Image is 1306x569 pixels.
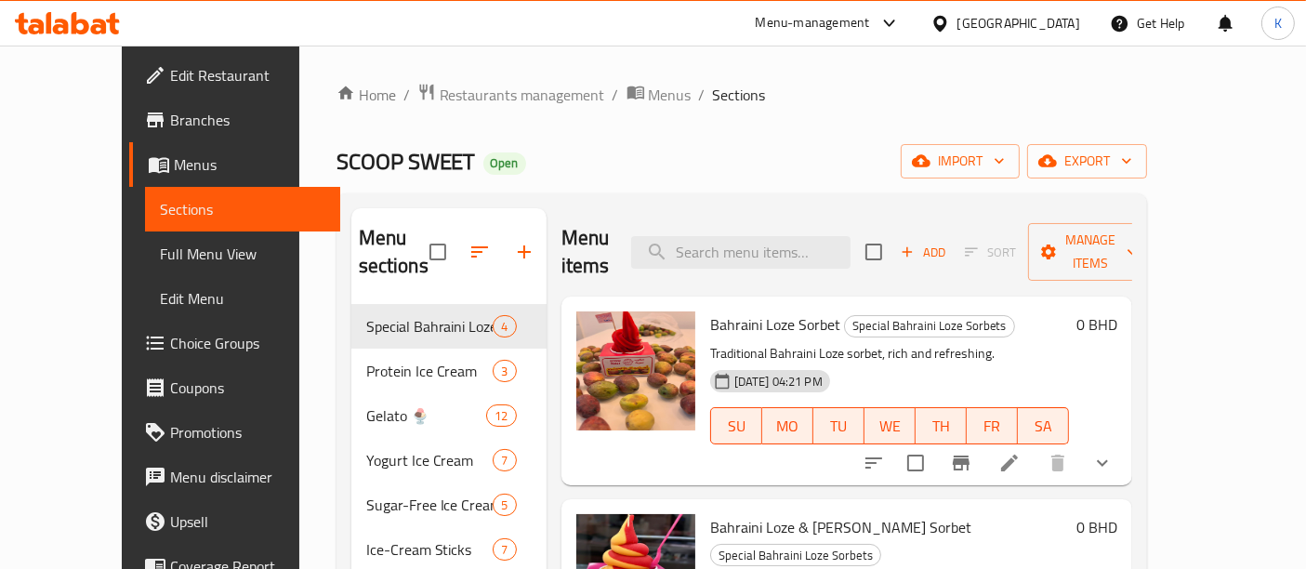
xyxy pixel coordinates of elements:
span: K [1274,13,1282,33]
h2: Menu sections [359,224,429,280]
input: search [631,236,851,269]
div: items [493,360,516,382]
div: Open [483,152,526,175]
div: Menu-management [756,12,870,34]
span: TU [821,413,857,440]
a: Home [336,84,396,106]
span: Menus [174,153,325,176]
span: Select section first [953,238,1028,267]
span: Select to update [896,443,935,483]
span: Edit Menu [160,287,325,310]
li: / [403,84,410,106]
span: Sections [160,198,325,220]
div: Yogurt Ice Cream7 [351,438,547,483]
div: Gelato 🍨12 [351,393,547,438]
a: Branches [129,98,340,142]
span: Select all sections [418,232,457,271]
a: Restaurants management [417,83,605,107]
svg: Show Choices [1091,452,1114,474]
span: 7 [494,541,515,559]
span: Sugar-Free Ice Cream (Sweetened with Stevia) [366,494,494,516]
div: Special Bahraini Loze Sorbets [710,544,881,566]
div: items [493,315,516,337]
a: Upsell [129,499,340,544]
span: Menus [649,84,692,106]
span: Bahraini Loze & [PERSON_NAME] Sorbet [710,513,971,541]
div: Protein Ice Cream3 [351,349,547,393]
button: FR [967,407,1018,444]
span: Restaurants management [440,84,605,106]
a: Menus [129,142,340,187]
a: Edit menu item [998,452,1021,474]
div: Sugar-Free Ice Cream (Sweetened with Stevia)5 [351,483,547,527]
div: items [493,494,516,516]
span: Choice Groups [170,332,325,354]
div: items [493,449,516,471]
button: import [901,144,1020,179]
button: delete [1036,441,1080,485]
h2: Menu items [561,224,610,280]
a: Choice Groups [129,321,340,365]
span: 7 [494,452,515,470]
button: Add section [502,230,547,274]
span: SCOOP SWEET [336,140,476,182]
span: MO [770,413,806,440]
button: SA [1018,407,1069,444]
span: Protein Ice Cream [366,360,494,382]
button: WE [864,407,916,444]
button: Branch-specific-item [939,441,983,485]
a: Coupons [129,365,340,410]
button: export [1027,144,1147,179]
li: / [699,84,706,106]
button: TU [813,407,864,444]
a: Menu disclaimer [129,455,340,499]
nav: breadcrumb [336,83,1147,107]
a: Menus [627,83,692,107]
div: Yogurt Ice Cream [366,449,494,471]
li: / [613,84,619,106]
span: 4 [494,318,515,336]
button: TH [916,407,967,444]
button: show more [1080,441,1125,485]
a: Sections [145,187,340,232]
span: Bahraini Loze Sorbet [710,311,840,338]
span: Select section [854,232,893,271]
button: MO [762,407,813,444]
span: SU [719,413,755,440]
div: items [493,538,516,561]
button: Add [893,238,953,267]
h6: 0 BHD [1076,311,1117,337]
span: Add item [893,238,953,267]
div: Special Bahraini Loze Sorbets [844,315,1015,337]
p: Traditional Bahraini Loze sorbet, rich and refreshing. [710,342,1069,365]
div: Gelato 🍨 [366,404,487,427]
span: Open [483,155,526,171]
span: Full Menu View [160,243,325,265]
span: Coupons [170,377,325,399]
span: Branches [170,109,325,131]
a: Promotions [129,410,340,455]
div: items [486,404,516,427]
span: SA [1025,413,1062,440]
span: Special Bahraini Loze Sorbets [711,545,880,566]
span: Sort sections [457,230,502,274]
span: WE [872,413,908,440]
span: Promotions [170,421,325,443]
span: Sections [713,84,766,106]
span: Ice-Cream Sticks [366,538,494,561]
span: 3 [494,363,515,380]
span: [DATE] 04:21 PM [727,373,830,390]
a: Edit Menu [145,276,340,321]
span: TH [923,413,959,440]
span: Special Bahraini Loze Sorbets [845,315,1014,337]
span: Add [898,242,948,263]
span: Edit Restaurant [170,64,325,86]
h6: 0 BHD [1076,514,1117,540]
span: FR [974,413,1010,440]
button: SU [710,407,762,444]
span: Special Bahraini Loze Sorbets [366,315,494,337]
div: Special Bahraini Loze Sorbets4 [351,304,547,349]
span: 12 [487,407,515,425]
